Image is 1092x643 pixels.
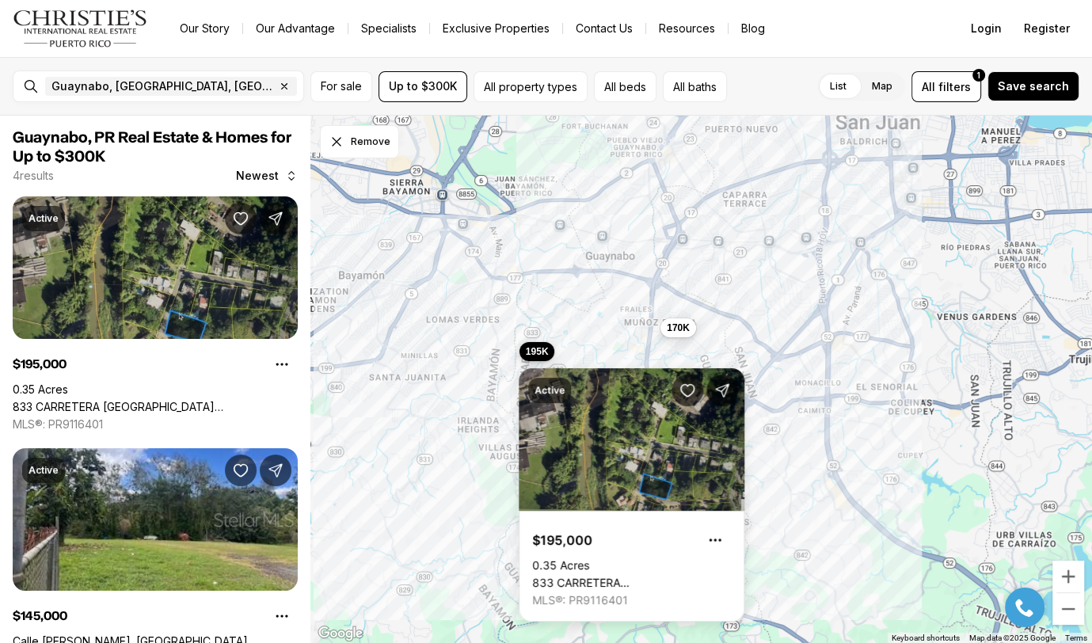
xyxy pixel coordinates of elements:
span: For sale [321,80,362,93]
a: 833 CARRETERA SANTA ROSA 3 #KM 11.5, GUAYNABO PR, 00969 [532,576,731,590]
span: All [922,78,935,95]
a: 833 CARRETERA SANTA ROSA 3 #KM 11.5, GUAYNABO PR, 00969 [13,400,298,414]
a: Resources [646,17,728,40]
span: Up to $300K [389,80,457,93]
button: For sale [310,71,372,102]
span: 1 [977,69,980,82]
button: Save Property: 833 CARRETERA SANTA ROSA 3 #KM 11.5 [672,375,703,406]
a: Exclusive Properties [430,17,562,40]
span: Register [1024,22,1070,35]
button: Up to $300K [379,71,467,102]
button: Share Property [260,455,291,486]
button: Newest [226,160,307,192]
a: Terms (opens in new tab) [1065,633,1087,642]
a: Specialists [348,17,429,40]
span: Guaynabo, PR Real Estate & Homes for Up to $300K [13,130,291,165]
a: Our Advantage [243,17,348,40]
button: 195K [519,342,554,361]
span: Map data ©2025 Google [969,633,1056,642]
button: Register [1014,13,1079,44]
img: logo [13,10,148,48]
span: Login [971,22,1002,35]
a: Blog [729,17,778,40]
p: Active [535,384,565,397]
span: Guaynabo, [GEOGRAPHIC_DATA], [GEOGRAPHIC_DATA] [51,80,275,93]
button: 170K [660,318,696,337]
p: Active [29,212,59,225]
button: Save Property: Calle Juan Ramos BO. GUARAGUAO [225,455,257,486]
button: Share Property [260,203,291,234]
span: Newest [236,169,279,182]
button: Zoom in [1052,561,1084,592]
span: filters [938,78,971,95]
button: Property options [699,524,731,556]
p: Active [29,464,59,477]
button: Allfilters1 [911,71,981,102]
button: All beds [594,71,656,102]
p: 4 results [13,169,54,182]
button: All baths [663,71,727,102]
button: Save Property: 833 CARRETERA SANTA ROSA 3 #KM 11.5 [225,203,257,234]
span: Save search [998,80,1069,93]
button: Dismiss drawing [320,125,399,158]
label: List [817,72,859,101]
button: Zoom out [1052,593,1084,625]
span: 170K [667,321,690,334]
button: Contact Us [563,17,645,40]
button: Property options [266,348,298,380]
button: Share Property [706,375,738,406]
button: Property options [266,600,298,632]
button: Save search [987,71,1079,101]
span: 195K [525,345,548,358]
label: Map [859,72,905,101]
button: Login [961,13,1011,44]
button: All property types [474,71,588,102]
a: Our Story [167,17,242,40]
